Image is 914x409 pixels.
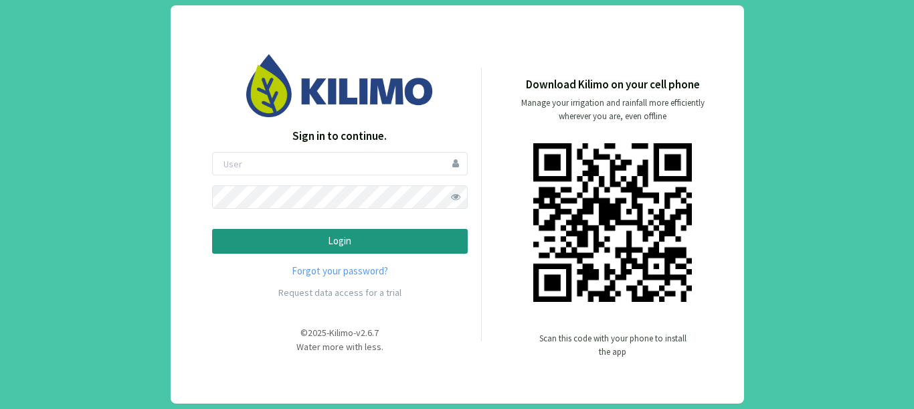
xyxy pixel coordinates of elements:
[329,327,353,339] span: Kilimo
[246,54,434,116] img: Image
[212,152,468,175] input: User
[526,76,700,94] p: Download Kilimo on your cell phone
[300,327,308,339] span: ©
[356,327,379,339] span: v2.6.7
[212,229,468,254] button: Login
[539,332,687,359] p: Scan this code with your phone to install the app
[533,143,692,302] img: qr code
[212,128,468,145] p: Sign in to continue.
[353,327,356,339] span: -
[308,327,327,339] span: 2025
[327,327,329,339] span: -
[278,287,401,299] a: Request data access for a trial
[510,96,716,123] p: Manage your irrigation and rainfall more efficiently wherever you are, even offline
[212,264,468,279] a: Forgot your password?
[223,234,456,249] p: Login
[296,341,383,353] span: Water more with less.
